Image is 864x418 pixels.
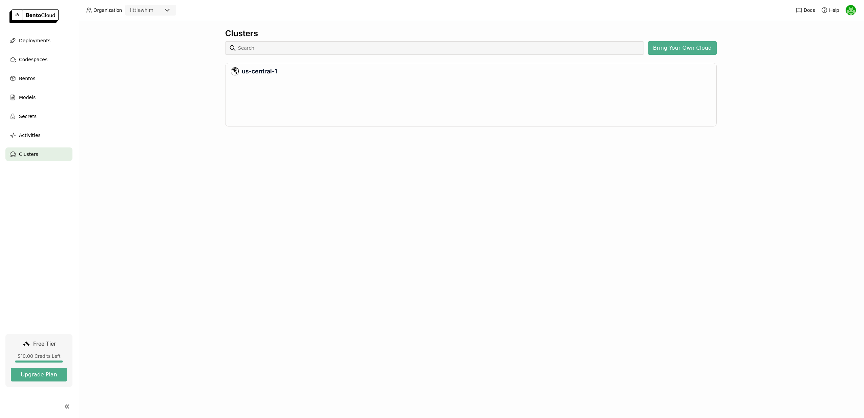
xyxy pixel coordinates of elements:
[19,37,50,45] span: Deployments
[5,72,72,85] a: Bentos
[5,129,72,142] a: Activities
[19,93,36,101] span: Models
[9,9,59,23] img: logo
[19,150,38,158] span: Clusters
[5,91,72,104] a: Models
[19,55,47,64] span: Codespaces
[19,131,41,139] span: Activities
[19,112,37,120] span: Secrets
[821,7,839,14] div: Help
[237,43,641,53] input: Search
[130,7,153,14] div: littlewhim
[5,147,72,161] a: Clusters
[5,53,72,66] a: Codespaces
[5,334,72,387] a: Free Tier$10.00 Credits LeftUpgrade Plan
[804,7,815,13] span: Docs
[5,110,72,123] a: Secrets
[796,7,815,14] a: Docs
[225,28,717,39] div: Clusters
[229,78,713,122] iframe: Service Health Summary
[648,41,717,55] button: Bring Your Own Cloud
[846,5,856,15] img: Kefan Jian
[33,340,56,347] span: Free Tier
[154,7,155,14] input: Selected littlewhim.
[11,368,67,381] button: Upgrade Plan
[5,34,72,47] a: Deployments
[231,67,711,75] div: us-central-1
[11,353,67,359] div: $10.00 Credits Left
[829,7,839,13] span: Help
[93,7,122,13] span: Organization
[19,74,35,83] span: Bentos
